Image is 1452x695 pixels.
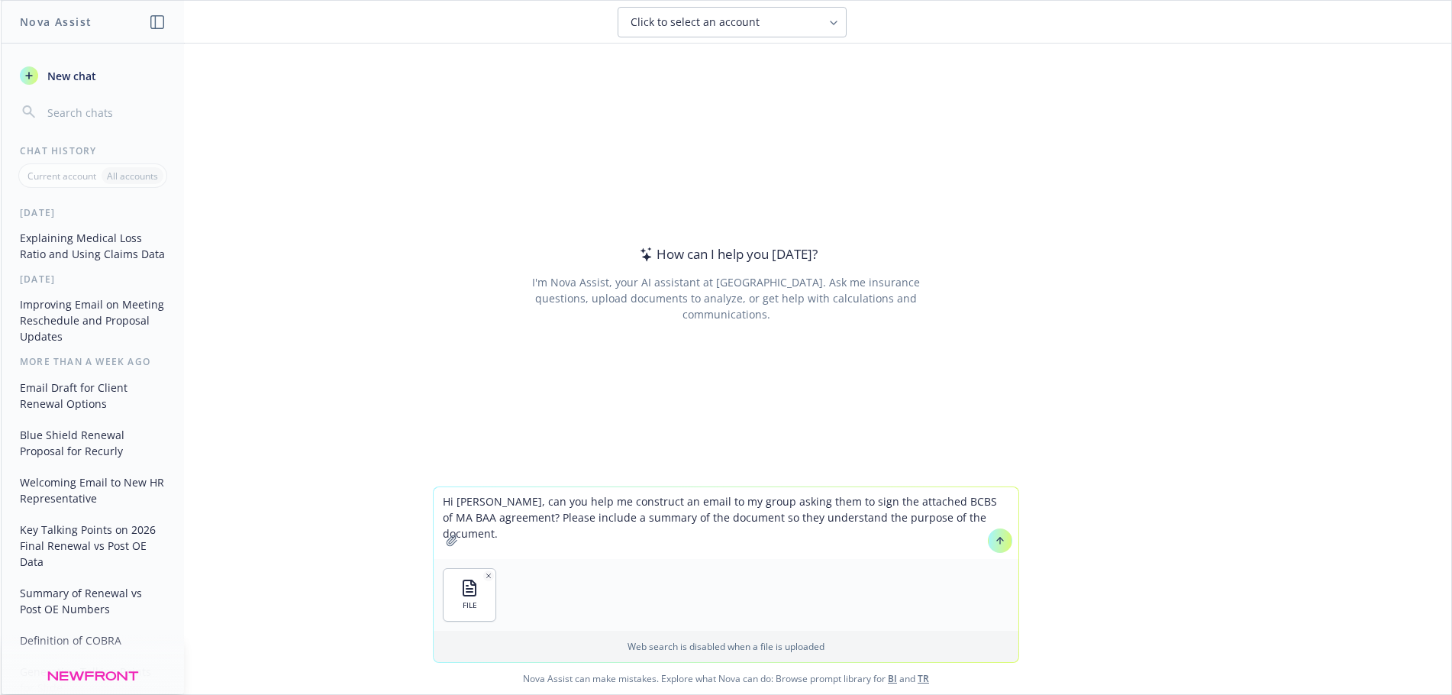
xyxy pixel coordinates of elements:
[2,144,184,157] div: Chat History
[44,102,166,123] input: Search chats
[14,292,172,349] button: Improving Email on Meeting Reschedule and Proposal Updates
[14,225,172,267] button: Explaining Medical Loss Ratio and Using Claims Data
[511,274,941,322] div: I'm Nova Assist, your AI assistant at [GEOGRAPHIC_DATA]. Ask me insurance questions, upload docum...
[918,672,929,685] a: TR
[635,244,818,264] div: How can I help you [DATE]?
[434,487,1018,559] textarea: Hi [PERSON_NAME], can you help me construct an email to my group asking them to sign the attached...
[14,517,172,574] button: Key Talking Points on 2026 Final Renewal vs Post OE Data
[2,355,184,368] div: More than a week ago
[14,628,172,653] button: Definition of COBRA
[888,672,897,685] a: BI
[2,273,184,286] div: [DATE]
[631,15,760,30] span: Click to select an account
[27,170,96,183] p: Current account
[14,375,172,416] button: Email Draft for Client Renewal Options
[14,470,172,511] button: Welcoming Email to New HR Representative
[20,14,92,30] h1: Nova Assist
[107,170,158,183] p: All accounts
[463,600,477,610] span: FILE
[44,68,96,84] span: New chat
[2,206,184,219] div: [DATE]
[14,422,172,464] button: Blue Shield Renewal Proposal for Recurly
[14,580,172,622] button: Summary of Renewal vs Post OE Numbers
[443,640,1009,653] p: Web search is disabled when a file is uploaded
[444,569,495,621] button: FILE
[618,7,847,37] button: Click to select an account
[7,663,1445,694] span: Nova Assist can make mistakes. Explore what Nova can do: Browse prompt library for and
[14,62,172,89] button: New chat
